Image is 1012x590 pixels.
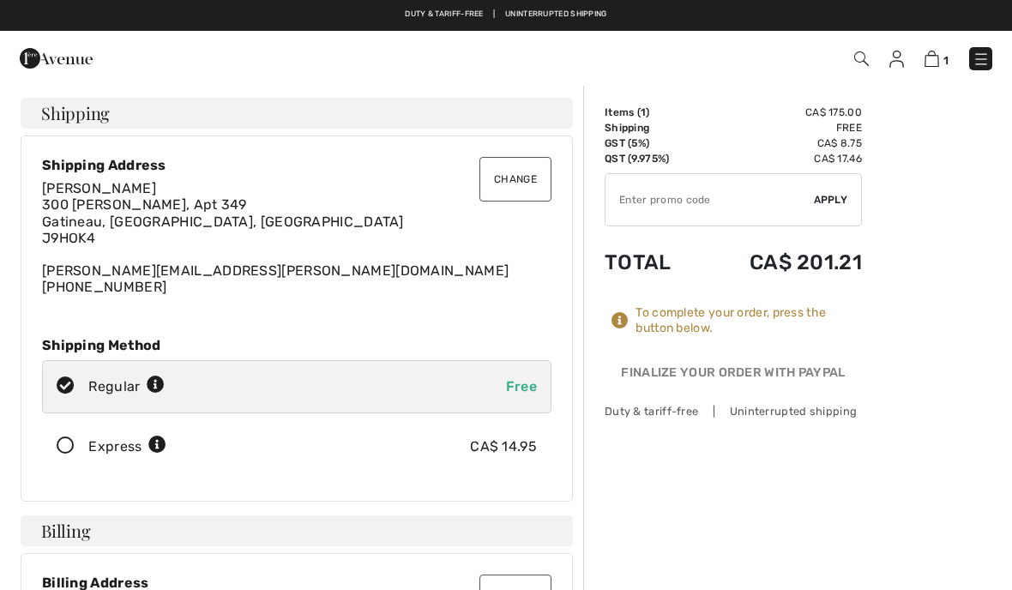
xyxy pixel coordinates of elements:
[88,376,165,397] div: Regular
[42,337,551,353] div: Shipping Method
[605,105,700,120] td: Items ( )
[700,135,862,151] td: CA$ 8.75
[41,105,110,122] span: Shipping
[641,106,646,118] span: 1
[605,120,700,135] td: Shipping
[943,54,949,67] span: 1
[88,436,166,457] div: Express
[605,135,700,151] td: GST (5%)
[470,436,537,457] div: CA$ 14.95
[814,192,848,208] span: Apply
[636,305,862,336] div: To complete your order, press the button below.
[605,403,862,419] div: Duty & tariff-free | Uninterrupted shipping
[605,364,862,389] div: Finalize Your Order with PayPal
[605,233,700,292] td: Total
[925,51,939,67] img: Shopping Bag
[42,196,404,245] span: 300 [PERSON_NAME], Apt 349 Gatineau, [GEOGRAPHIC_DATA], [GEOGRAPHIC_DATA] J9HOK4
[889,51,904,68] img: My Info
[700,151,862,166] td: CA$ 17.46
[925,48,949,69] a: 1
[41,522,90,539] span: Billing
[42,157,551,173] div: Shipping Address
[506,378,537,394] span: Free
[42,180,156,196] span: [PERSON_NAME]
[605,151,700,166] td: QST (9.975%)
[700,233,862,292] td: CA$ 201.21
[973,51,990,68] img: Menu
[605,174,814,226] input: Promo code
[854,51,869,66] img: Search
[20,41,93,75] img: 1ère Avenue
[42,180,551,295] div: [PERSON_NAME][EMAIL_ADDRESS][PERSON_NAME][DOMAIN_NAME] [PHONE_NUMBER]
[479,157,551,202] button: Change
[700,120,862,135] td: Free
[20,49,93,65] a: 1ère Avenue
[700,105,862,120] td: CA$ 175.00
